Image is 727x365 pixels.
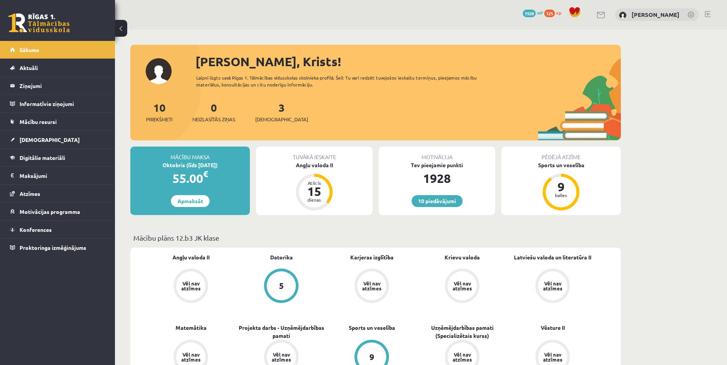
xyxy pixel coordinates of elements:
[20,95,105,112] legend: Informatīvie ziņojumi
[146,269,236,305] a: Vēl nav atzīmes
[171,195,210,207] a: Apmaksāt
[271,352,292,362] div: Vēl nav atzīmes
[130,169,250,187] div: 55.00
[523,10,536,17] span: 1928
[10,203,105,220] a: Motivācijas programma
[369,353,374,361] div: 9
[20,118,57,125] span: Mācību resursi
[10,167,105,184] a: Maksājumi
[379,147,495,161] div: Motivācija
[20,154,65,161] span: Digitālie materiāli
[10,149,105,166] a: Digitālie materiāli
[514,253,591,261] a: Latviešu valoda un literatūra II
[550,193,573,197] div: balles
[10,221,105,238] a: Konferences
[20,226,52,233] span: Konferences
[279,282,284,290] div: 5
[256,161,373,212] a: Angļu valoda II Atlicis 15 dienas
[542,352,563,362] div: Vēl nav atzīmes
[445,253,480,261] a: Krievu valoda
[20,208,80,215] span: Motivācijas programma
[417,269,507,305] a: Vēl nav atzīmes
[10,41,105,59] a: Sākums
[501,147,621,161] div: Pēdējā atzīme
[10,185,105,202] a: Atzīmes
[412,195,463,207] a: 10 piedāvājumi
[10,131,105,148] a: [DEMOGRAPHIC_DATA]
[379,169,495,187] div: 1928
[192,116,235,123] span: Neizlasītās ziņas
[349,324,395,332] a: Sports un veselība
[619,11,627,19] img: Krists Salmins
[255,101,308,123] a: 3[DEMOGRAPHIC_DATA]
[10,59,105,77] a: Aktuāli
[20,77,105,95] legend: Ziņojumi
[20,167,105,184] legend: Maksājumi
[195,52,621,71] div: [PERSON_NAME], Krists!
[303,185,326,197] div: 15
[544,10,565,16] a: 125 xp
[451,281,473,291] div: Vēl nav atzīmes
[196,74,491,88] div: Laipni lūgts savā Rīgas 1. Tālmācības vidusskolas skolnieka profilā. Šeit Tu vari redzēt tuvojošo...
[130,161,250,169] div: Oktobris (līdz [DATE])
[130,147,250,161] div: Mācību maksa
[203,168,208,179] span: €
[20,46,39,53] span: Sākums
[180,352,202,362] div: Vēl nav atzīmes
[20,244,86,251] span: Proktoringa izmēģinājums
[544,10,555,17] span: 125
[507,269,598,305] a: Vēl nav atzīmes
[541,324,565,332] a: Vēsture II
[350,253,394,261] a: Karjeras izglītība
[146,116,172,123] span: Priekšmeti
[10,77,105,95] a: Ziņojumi
[542,281,563,291] div: Vēl nav atzīmes
[501,161,621,212] a: Sports un veselība 9 balles
[379,161,495,169] div: Tev pieejamie punkti
[361,281,382,291] div: Vēl nav atzīmes
[20,64,38,71] span: Aktuāli
[550,181,573,193] div: 9
[327,269,417,305] a: Vēl nav atzīmes
[556,10,561,16] span: xp
[20,136,80,143] span: [DEMOGRAPHIC_DATA]
[176,324,207,332] a: Matemātika
[451,352,473,362] div: Vēl nav atzīmes
[236,324,327,340] a: Projekta darbs - Uzņēmējdarbības pamati
[632,11,679,18] a: [PERSON_NAME]
[192,101,235,123] a: 0Neizlasītās ziņas
[10,95,105,112] a: Informatīvie ziņojumi
[523,10,543,16] a: 1928 mP
[417,324,507,340] a: Uzņēmējdarbības pamati (Specializētais kurss)
[303,197,326,202] div: dienas
[8,13,70,33] a: Rīgas 1. Tālmācības vidusskola
[10,239,105,256] a: Proktoringa izmēģinājums
[255,116,308,123] span: [DEMOGRAPHIC_DATA]
[180,281,202,291] div: Vēl nav atzīmes
[270,253,293,261] a: Datorika
[303,181,326,185] div: Atlicis
[146,101,172,123] a: 10Priekšmeti
[236,269,327,305] a: 5
[501,161,621,169] div: Sports un veselība
[172,253,210,261] a: Angļu valoda II
[537,10,543,16] span: mP
[256,161,373,169] div: Angļu valoda II
[10,113,105,130] a: Mācību resursi
[20,190,40,197] span: Atzīmes
[133,233,618,243] p: Mācību plāns 12.b3 JK klase
[256,147,373,161] div: Tuvākā ieskaite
